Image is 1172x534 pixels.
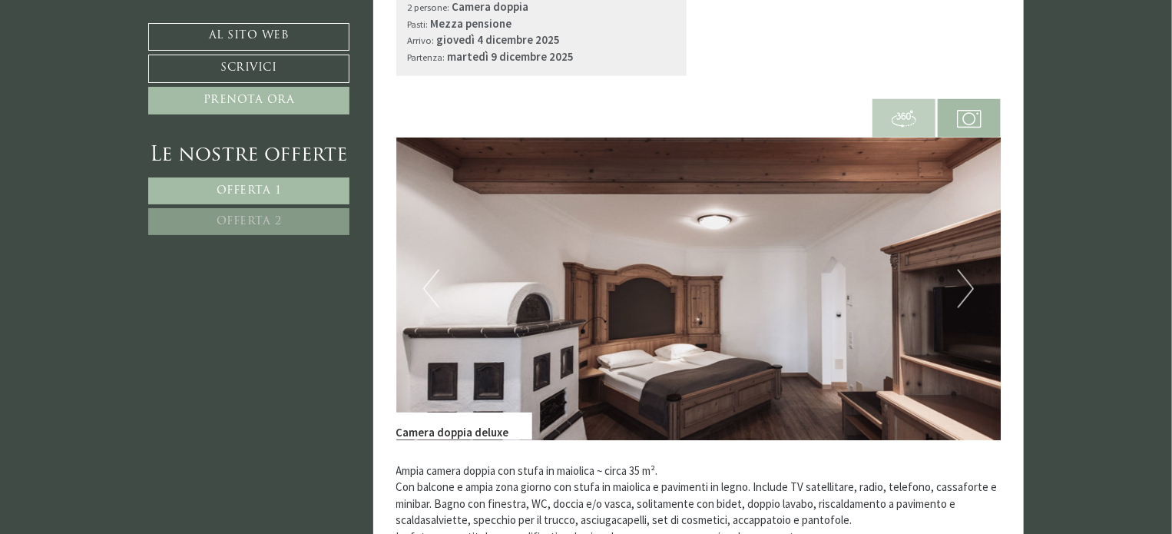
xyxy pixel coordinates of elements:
font: Salve, come possiamo aiutarla? [23,56,170,71]
button: Prossimo [958,270,974,308]
font: martedì 9 dicembre 2025 [448,49,574,64]
a: Al sito web [148,23,349,51]
a: Prenota ora [148,87,349,114]
img: 360-grad.svg [892,107,916,131]
font: Al sito web [209,30,290,41]
font: Mercoledì [273,16,333,31]
font: Pasti: [408,18,429,30]
font: Con balcone e ampia zona giorno con stufa in maiolica e pavimenti in legno. Include TV satellitar... [396,480,998,528]
font: Partenza: [408,51,445,63]
font: Le nostre offerte [151,145,348,166]
font: Offerta 1 [217,185,282,197]
button: Inviare [505,404,606,432]
img: camera.svg [957,107,982,131]
font: Offerta 2 [217,216,282,227]
font: Mezza pensione [431,16,512,31]
button: Precedente [423,270,439,308]
font: 19:27 [156,71,170,80]
font: 2 persone: [408,1,450,13]
font: Arrivo: [408,34,435,46]
font: giovedì 4 dicembre 2025 [437,32,561,47]
font: Camera doppia deluxe [396,425,509,439]
a: Scrivici [148,55,349,82]
font: Ampia camera doppia con stufa in maiolica ~ circa 35 m². [396,464,658,479]
font: Scrivici [221,62,277,74]
font: Prenota ora [204,95,295,106]
font: Montis – Active Nature Spa [23,45,114,55]
img: immagine [396,138,1001,440]
font: Inviare [529,412,582,423]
